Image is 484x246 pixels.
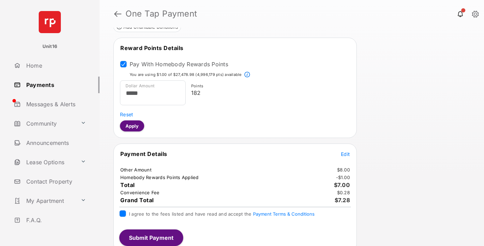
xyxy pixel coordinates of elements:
[337,167,350,173] td: $8.00
[11,212,100,228] a: F.A.Q.
[39,11,61,33] img: svg+xml;base64,PHN2ZyB4bWxucz0iaHR0cDovL3d3dy53My5vcmcvMjAwMC9zdmciIHdpZHRoPSI2NCIgaGVpZ2h0PSI2NC...
[337,189,350,196] td: $0.28
[43,43,57,50] p: Unit16
[336,174,351,180] td: - $1.00
[125,10,197,18] strong: One Tap Payment
[120,174,199,180] td: Homebody Rewards Points Applied
[11,115,78,132] a: Community
[120,197,154,204] span: Grand Total
[341,150,350,157] button: Edit
[120,45,184,51] span: Reward Points Details
[120,111,133,117] span: Reset
[253,211,315,217] button: I agree to the fees listed and have read and accept the
[120,150,167,157] span: Payment Details
[11,154,78,170] a: Lease Options
[335,197,350,204] span: $7.28
[11,96,100,112] a: Messages & Alerts
[120,167,152,173] td: Other Amount
[334,181,350,188] span: $7.00
[191,83,347,89] p: Points
[120,189,160,196] td: Convenience Fee
[11,173,100,190] a: Contact Property
[119,229,183,246] button: Submit Payment
[11,57,100,74] a: Home
[120,111,133,118] button: Reset
[130,61,228,68] label: Pay With Homebody Rewards Points
[130,72,242,78] p: You are using $1.00 of $27,478.98 (4,996,179 pts) available
[120,120,144,131] button: Apply
[11,193,78,209] a: My Apartment
[129,211,315,217] span: I agree to the fees listed and have read and accept the
[191,89,347,97] p: 182
[11,77,100,93] a: Payments
[11,135,100,151] a: Announcements
[120,181,135,188] span: Total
